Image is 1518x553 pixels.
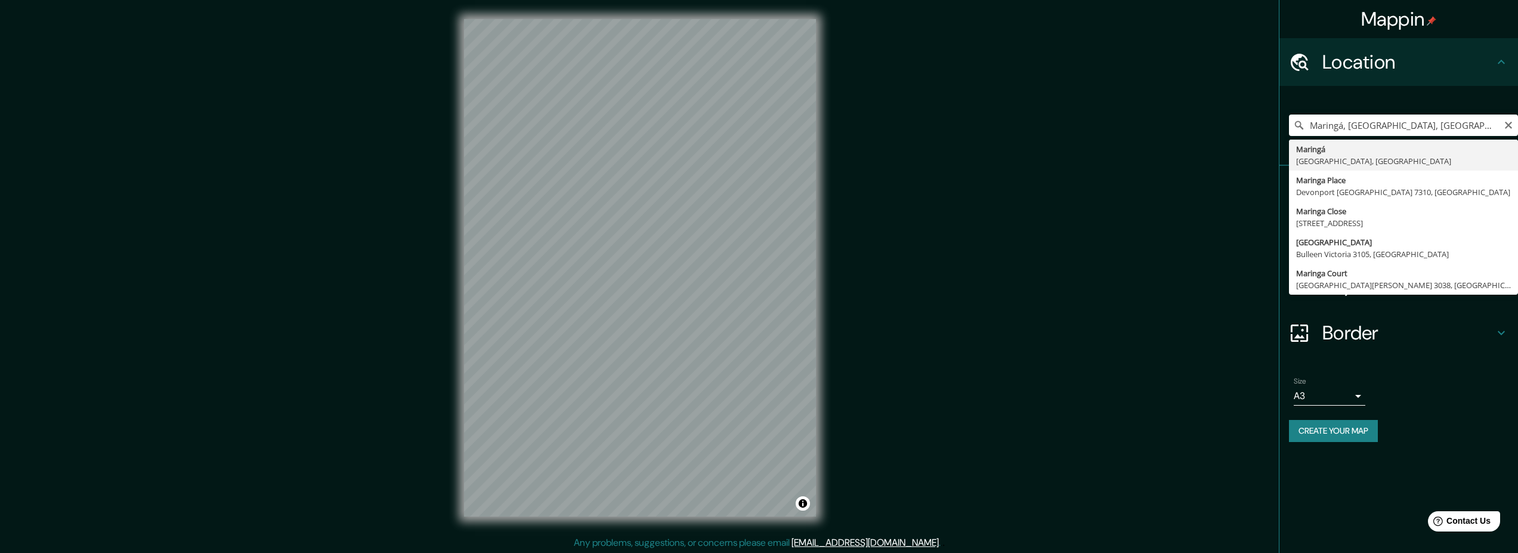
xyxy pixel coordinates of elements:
div: [GEOGRAPHIC_DATA][PERSON_NAME] 3038, [GEOGRAPHIC_DATA] [1296,279,1511,291]
h4: Layout [1322,273,1494,297]
div: [GEOGRAPHIC_DATA] [1296,236,1511,248]
a: [EMAIL_ADDRESS][DOMAIN_NAME] [792,536,939,549]
div: Layout [1279,261,1518,309]
div: Maringá [1296,143,1511,155]
button: Clear [1504,119,1513,130]
div: [GEOGRAPHIC_DATA], [GEOGRAPHIC_DATA] [1296,155,1511,167]
input: Pick your city or area [1289,115,1518,136]
div: Border [1279,309,1518,357]
div: Bulleen Victoria 3105, [GEOGRAPHIC_DATA] [1296,248,1511,260]
h4: Border [1322,321,1494,345]
div: . [941,536,942,550]
div: Pins [1279,166,1518,214]
div: Style [1279,214,1518,261]
h4: Mappin [1361,7,1437,31]
div: Maringa Court [1296,267,1511,279]
p: Any problems, suggestions, or concerns please email . [574,536,941,550]
button: Toggle attribution [796,496,810,511]
canvas: Map [464,19,816,517]
div: [STREET_ADDRESS] [1296,217,1511,229]
h4: Location [1322,50,1494,74]
button: Create your map [1289,420,1378,442]
div: Location [1279,38,1518,86]
div: Maringa Close [1296,205,1511,217]
label: Size [1294,376,1306,387]
img: pin-icon.png [1427,16,1436,26]
div: Devonport [GEOGRAPHIC_DATA] 7310, [GEOGRAPHIC_DATA] [1296,186,1511,198]
div: Maringa Place [1296,174,1511,186]
div: A3 [1294,387,1365,406]
div: . [942,536,945,550]
iframe: Help widget launcher [1412,506,1505,540]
